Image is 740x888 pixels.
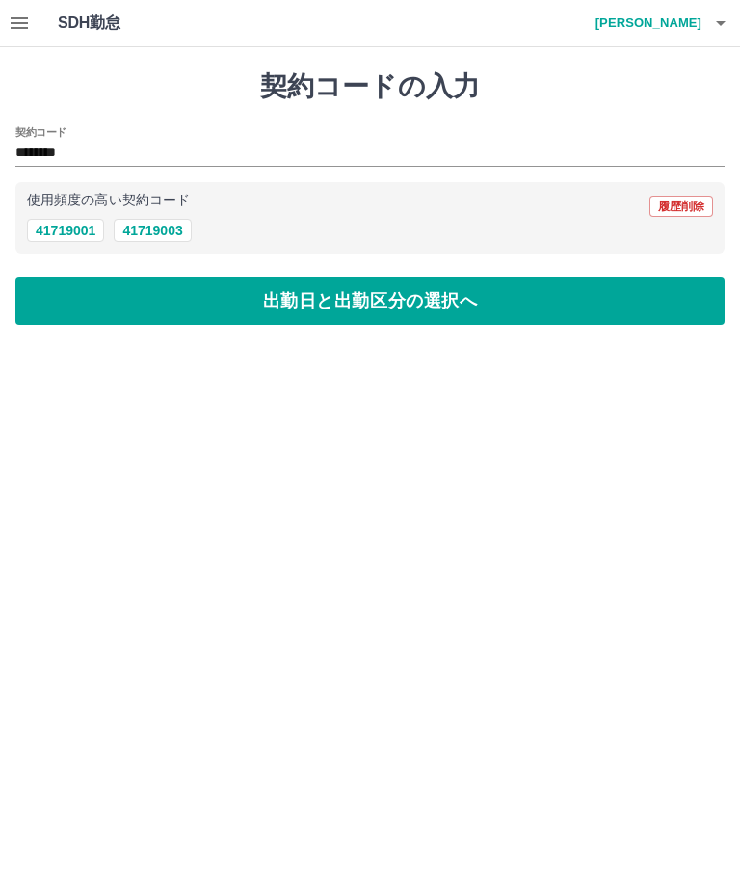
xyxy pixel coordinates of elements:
[15,70,725,103] h1: 契約コードの入力
[649,196,713,217] button: 履歴削除
[27,219,104,242] button: 41719001
[27,194,190,207] p: 使用頻度の高い契約コード
[114,219,191,242] button: 41719003
[15,277,725,325] button: 出勤日と出勤区分の選択へ
[15,124,66,140] h2: 契約コード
